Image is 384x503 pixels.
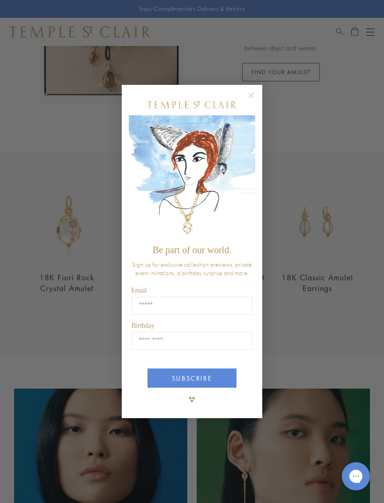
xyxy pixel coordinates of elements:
[132,297,252,315] input: Email
[148,368,236,388] button: SUBSCRIBE
[148,101,236,108] img: Temple St. Clair
[153,245,231,255] span: Be part of our world.
[250,94,262,106] button: Close dialog
[131,287,147,294] span: Email
[337,459,375,494] iframe: Gorgias live chat messenger
[132,260,252,277] span: Sign up for exclusive collection previews, private event invitations, a birthday surprise and more.
[129,115,255,240] img: c4a9eb12-d91a-4d4a-8ee0-386386f4f338.jpeg
[132,322,155,329] span: Birthday
[183,390,201,409] img: TSC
